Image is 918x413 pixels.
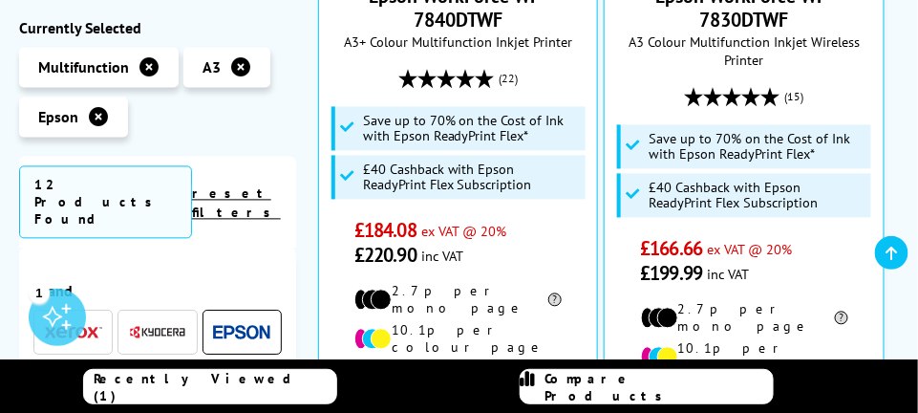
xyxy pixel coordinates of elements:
[213,326,270,340] img: Epson
[363,163,581,193] span: £40 Cashback with Epson ReadyPrint Flex Subscription
[129,321,186,345] a: Kyocera
[649,132,866,163] span: Save up to 70% on the Cost of Ink with Epson ReadyPrint Flex*
[641,301,848,336] li: 2.7p per mono page
[785,79,804,116] span: (15)
[29,282,50,303] div: 1
[354,283,562,317] li: 2.7p per mono page
[421,248,463,266] span: inc VAT
[499,61,518,98] span: (22)
[707,241,792,259] span: ex VAT @ 20%
[203,58,221,77] span: A3
[129,326,186,340] img: Kyocera
[354,219,416,244] span: £184.08
[38,108,78,127] span: Epson
[641,237,703,262] span: £166.66
[363,114,581,144] span: Save up to 70% on the Cost of Ink with Epson ReadyPrint Flex*
[329,33,587,52] span: A3+ Colour Multifunction Inkjet Printer
[19,19,296,38] div: Currently Selected
[33,282,282,301] span: Brand
[520,369,774,404] a: Compare Products
[641,340,848,375] li: 10.1p per colour page
[83,369,337,404] a: Recently Viewed (1)
[641,262,703,287] span: £199.99
[649,181,866,211] span: £40 Cashback with Epson ReadyPrint Flex Subscription
[354,244,416,269] span: £220.90
[38,58,129,77] span: Multifunction
[545,370,773,404] span: Compare Products
[213,321,270,345] a: Epson
[614,33,873,70] span: A3 Colour Multifunction Inkjet Wireless Printer
[354,322,562,357] li: 10.1p per colour page
[707,266,749,284] span: inc VAT
[19,166,192,239] span: 12 Products Found
[421,223,506,241] span: ex VAT @ 20%
[94,370,336,404] span: Recently Viewed (1)
[192,185,281,222] a: reset filters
